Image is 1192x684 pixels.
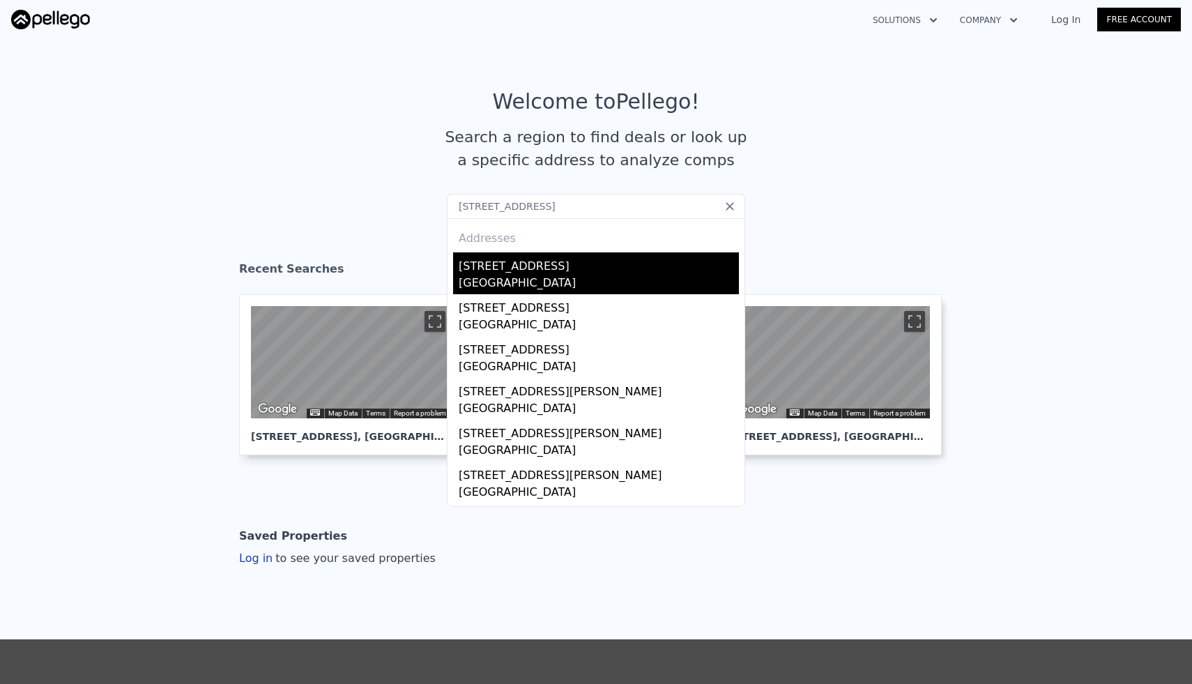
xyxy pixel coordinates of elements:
[459,462,739,484] div: [STREET_ADDRESS][PERSON_NAME]
[862,8,949,33] button: Solutions
[846,409,865,417] a: Terms (opens in new tab)
[459,358,739,378] div: [GEOGRAPHIC_DATA]
[731,418,930,443] div: [STREET_ADDRESS] , [GEOGRAPHIC_DATA]
[808,409,837,418] button: Map Data
[719,294,953,455] a: Map [STREET_ADDRESS], [GEOGRAPHIC_DATA]
[873,409,926,417] a: Report a problem
[1097,8,1181,31] a: Free Account
[366,409,385,417] a: Terms (opens in new tab)
[273,552,436,565] span: to see your saved properties
[328,409,358,418] button: Map Data
[949,8,1029,33] button: Company
[425,311,445,332] button: Toggle fullscreen view
[453,219,739,252] div: Addresses
[239,294,473,455] a: Map [STREET_ADDRESS], [GEOGRAPHIC_DATA]
[394,409,446,417] a: Report a problem
[251,306,450,418] div: Street View
[11,10,90,29] img: Pellego
[1034,13,1097,26] a: Log In
[310,409,320,416] button: Keyboard shortcuts
[459,442,739,462] div: [GEOGRAPHIC_DATA]
[734,400,780,418] img: Google
[459,252,739,275] div: [STREET_ADDRESS]
[459,275,739,294] div: [GEOGRAPHIC_DATA]
[447,194,745,219] input: Search an address or region...
[904,311,925,332] button: Toggle fullscreen view
[459,378,739,400] div: [STREET_ADDRESS][PERSON_NAME]
[254,400,300,418] img: Google
[251,306,450,418] div: Map
[459,503,739,526] div: [STREET_ADDRESS]
[790,409,800,416] button: Keyboard shortcuts
[734,400,780,418] a: Open this area in Google Maps (opens a new window)
[254,400,300,418] a: Open this area in Google Maps (opens a new window)
[731,306,930,418] div: Street View
[251,418,450,443] div: [STREET_ADDRESS] , [GEOGRAPHIC_DATA]
[459,294,739,317] div: [STREET_ADDRESS]
[493,89,700,114] div: Welcome to Pellego !
[459,400,739,420] div: [GEOGRAPHIC_DATA]
[239,522,347,550] div: Saved Properties
[440,126,752,172] div: Search a region to find deals or look up a specific address to analyze comps
[459,420,739,442] div: [STREET_ADDRESS][PERSON_NAME]
[459,317,739,336] div: [GEOGRAPHIC_DATA]
[731,306,930,418] div: Map
[459,484,739,503] div: [GEOGRAPHIC_DATA]
[239,250,953,294] div: Recent Searches
[459,336,739,358] div: [STREET_ADDRESS]
[239,550,436,567] div: Log in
